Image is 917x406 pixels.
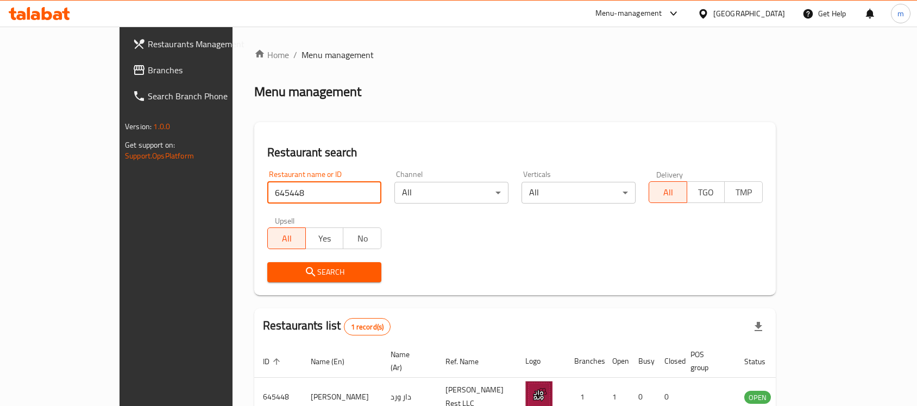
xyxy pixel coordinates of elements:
[595,7,662,20] div: Menu-management
[729,185,758,200] span: TMP
[649,181,687,203] button: All
[148,37,264,50] span: Restaurants Management
[302,48,374,61] span: Menu management
[724,181,763,203] button: TMP
[263,318,391,335] h2: Restaurants list
[348,231,377,246] span: No
[272,231,302,246] span: All
[744,355,780,368] span: Status
[630,345,656,378] th: Busy
[124,57,273,83] a: Branches
[267,182,381,204] input: Search for restaurant name or ID..
[263,355,284,368] span: ID
[153,119,170,134] span: 1.0.0
[445,355,493,368] span: Ref. Name
[713,8,785,20] div: [GEOGRAPHIC_DATA]
[744,391,771,404] span: OPEN
[124,83,273,109] a: Search Branch Phone
[517,345,566,378] th: Logo
[254,48,776,61] nav: breadcrumb
[267,144,763,161] h2: Restaurant search
[744,391,771,404] div: OPEN
[897,8,904,20] span: m
[522,182,636,204] div: All
[394,182,508,204] div: All
[305,227,344,249] button: Yes
[566,345,604,378] th: Branches
[310,231,340,246] span: Yes
[267,227,306,249] button: All
[344,322,391,332] span: 1 record(s)
[125,119,152,134] span: Version:
[656,170,683,178] label: Delivery
[690,348,723,374] span: POS group
[293,48,297,61] li: /
[391,348,424,374] span: Name (Ar)
[124,31,273,57] a: Restaurants Management
[311,355,359,368] span: Name (En)
[654,185,683,200] span: All
[148,90,264,103] span: Search Branch Phone
[656,345,682,378] th: Closed
[276,265,373,279] span: Search
[343,227,381,249] button: No
[148,64,264,77] span: Branches
[687,181,725,203] button: TGO
[254,83,361,100] h2: Menu management
[275,217,295,224] label: Upsell
[125,138,175,152] span: Get support on:
[692,185,721,200] span: TGO
[125,149,194,163] a: Support.OpsPlatform
[604,345,630,378] th: Open
[267,262,381,282] button: Search
[745,314,771,340] div: Export file
[344,318,391,335] div: Total records count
